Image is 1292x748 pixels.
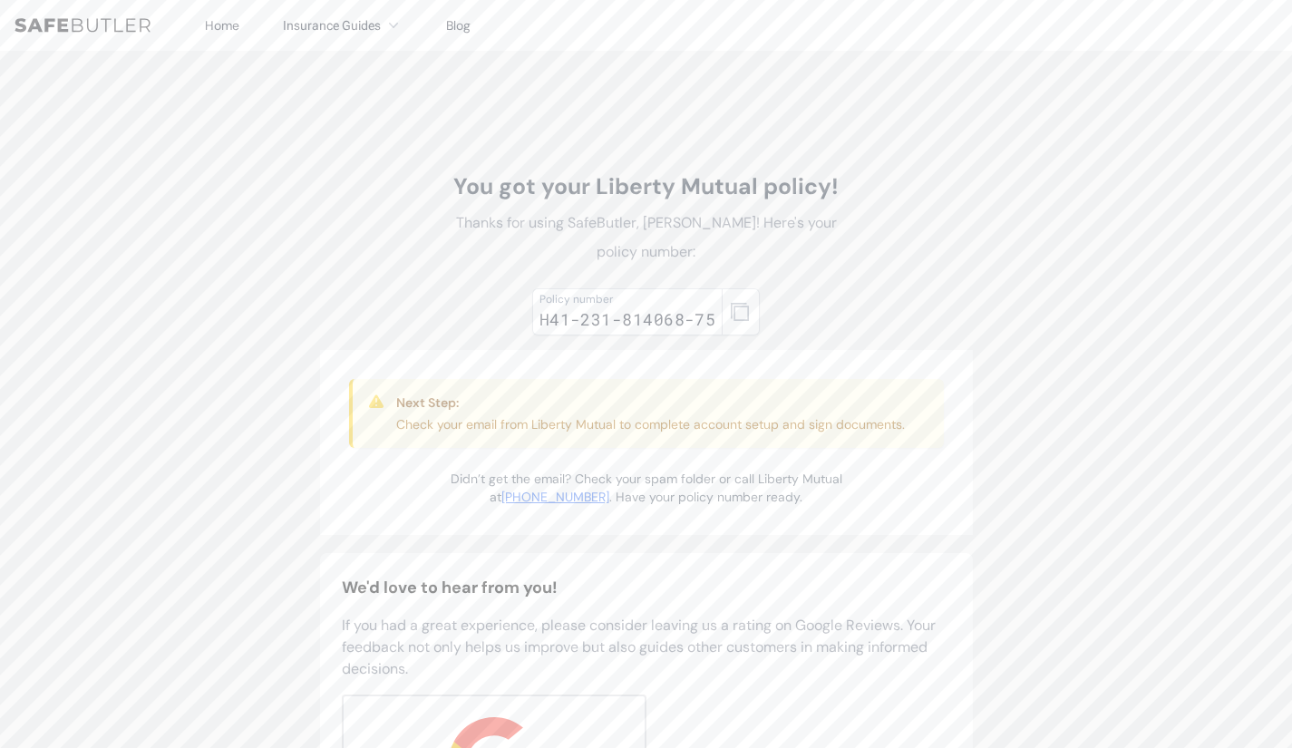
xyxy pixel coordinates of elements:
a: Home [205,17,239,34]
p: Check your email from Liberty Mutual to complete account setup and sign documents. [396,415,905,433]
a: [PHONE_NUMBER] [501,489,609,505]
h2: We'd love to hear from you! [342,575,951,600]
button: Insurance Guides [283,15,403,36]
a: Blog [446,17,471,34]
h1: You got your Liberty Mutual policy! [443,172,850,201]
div: Policy number [539,292,716,306]
p: Thanks for using SafeButler, [PERSON_NAME]! Here's your policy number: [443,209,850,267]
p: Didn’t get the email? Check your spam folder or call Liberty Mutual at . Have your policy number ... [443,470,850,506]
p: If you had a great experience, please consider leaving us a rating on Google Reviews. Your feedba... [342,615,951,680]
div: H41-231-814068-75 [539,306,716,332]
img: SafeButler Text Logo [15,18,151,33]
h3: Next Step: [396,393,905,412]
